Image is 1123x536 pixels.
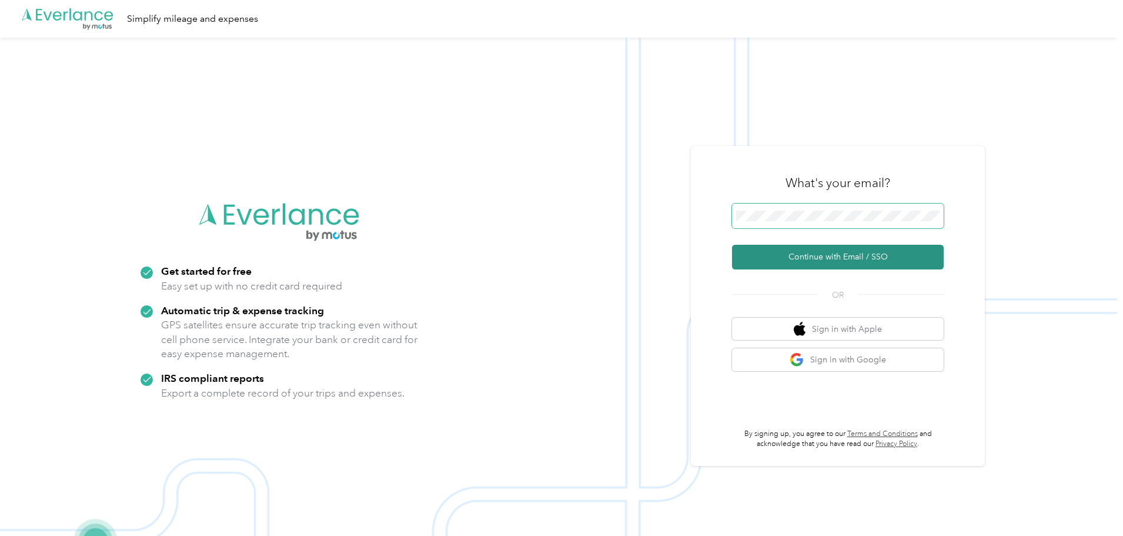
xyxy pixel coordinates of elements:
[875,440,917,448] a: Privacy Policy
[161,265,252,277] strong: Get started for free
[794,322,806,337] img: apple logo
[786,175,890,191] h3: What's your email?
[732,429,944,450] p: By signing up, you agree to our and acknowledge that you have read our .
[161,279,342,294] p: Easy set up with no credit card required
[161,318,418,361] p: GPS satellites ensure accurate trip tracking even without cell phone service. Integrate your bank...
[161,386,405,401] p: Export a complete record of your trips and expenses.
[732,318,944,341] button: apple logoSign in with Apple
[732,245,944,269] button: Continue with Email / SSO
[847,430,918,438] a: Terms and Conditions
[732,348,944,371] button: google logoSign in with Google
[817,289,858,301] span: OR
[161,372,264,384] strong: IRS compliant reports
[127,12,258,26] div: Simplify mileage and expenses
[790,352,804,367] img: google logo
[161,304,324,317] strong: Automatic trip & expense tracking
